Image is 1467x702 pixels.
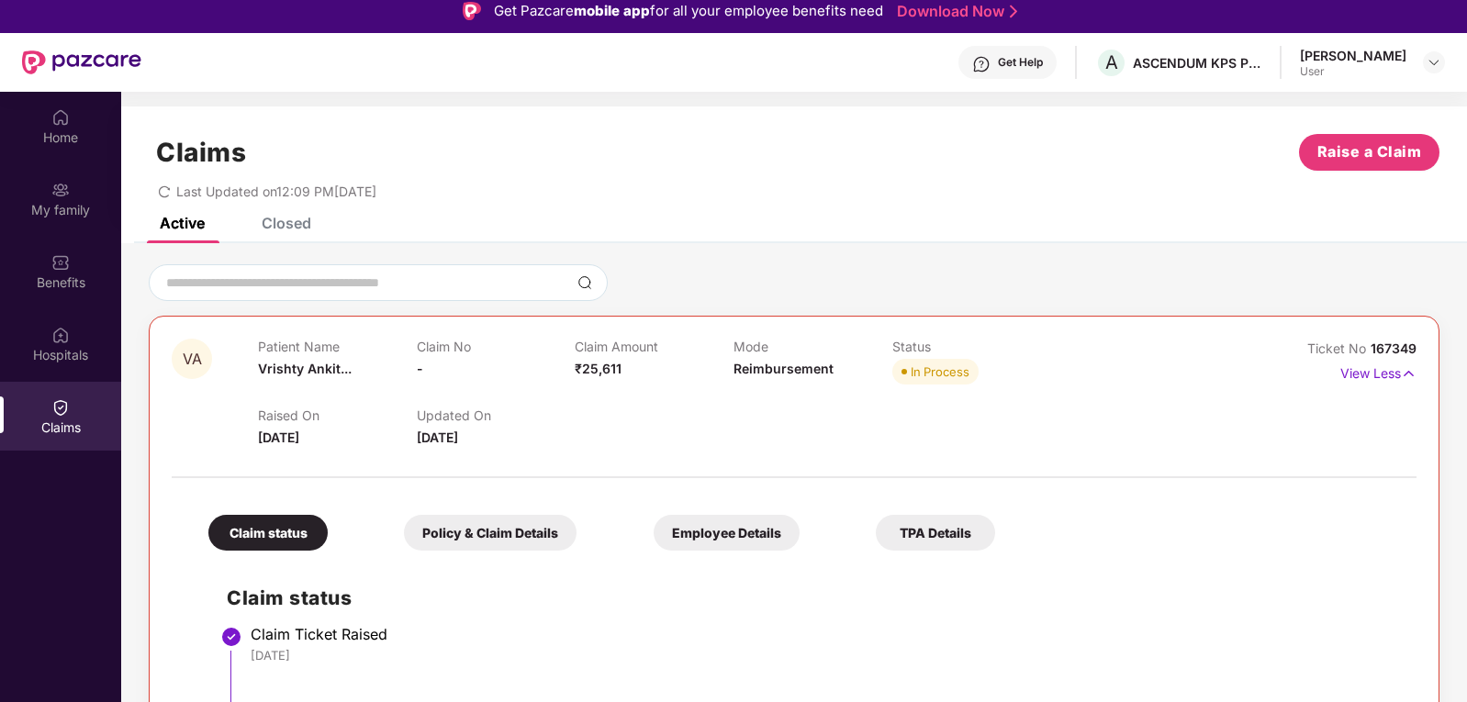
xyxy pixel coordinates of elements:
[1340,359,1417,384] p: View Less
[733,339,892,354] p: Mode
[911,362,969,381] div: In Process
[160,214,205,232] div: Active
[208,515,328,551] div: Claim status
[417,361,423,376] span: -
[258,339,417,354] p: Patient Name
[1427,55,1441,70] img: svg+xml;base64,PHN2ZyBpZD0iRHJvcGRvd24tMzJ4MzIiIHhtbG5zPSJodHRwOi8vd3d3LnczLm9yZy8yMDAwL3N2ZyIgd2...
[575,361,622,376] span: ₹25,611
[654,515,800,551] div: Employee Details
[463,2,481,20] img: Logo
[220,626,242,648] img: svg+xml;base64,PHN2ZyBpZD0iU3RlcC1Eb25lLTMyeDMyIiB4bWxucz0iaHR0cDovL3d3dy53My5vcmcvMjAwMC9zdmciIH...
[417,429,458,445] span: [DATE]
[262,214,311,232] div: Closed
[183,351,202,367] span: VA
[1300,64,1406,79] div: User
[51,398,70,417] img: svg+xml;base64,PHN2ZyBpZD0iQ2xhaW0iIHhtbG5zPSJodHRwOi8vd3d3LnczLm9yZy8yMDAwL3N2ZyIgd2lkdGg9IjIwIi...
[258,407,417,423] p: Raised On
[574,2,650,19] strong: mobile app
[733,361,834,376] span: Reimbursement
[998,55,1043,70] div: Get Help
[1317,140,1422,163] span: Raise a Claim
[51,108,70,127] img: svg+xml;base64,PHN2ZyBpZD0iSG9tZSIgeG1sbnM9Imh0dHA6Ly93d3cudzMub3JnLzIwMDAvc3ZnIiB3aWR0aD0iMjAiIG...
[1133,54,1261,72] div: ASCENDUM KPS PRIVATE LIMITED
[1010,2,1017,21] img: Stroke
[258,429,299,445] span: [DATE]
[577,275,592,290] img: svg+xml;base64,PHN2ZyBpZD0iU2VhcmNoLTMyeDMyIiB4bWxucz0iaHR0cDovL3d3dy53My5vcmcvMjAwMC9zdmciIHdpZH...
[158,184,171,199] span: redo
[1105,51,1118,73] span: A
[258,361,352,376] span: Vrishty Ankit...
[176,184,376,199] span: Last Updated on 12:09 PM[DATE]
[51,181,70,199] img: svg+xml;base64,PHN2ZyB3aWR0aD0iMjAiIGhlaWdodD0iMjAiIHZpZXdCb3g9IjAgMCAyMCAyMCIgZmlsbD0ibm9uZSIgeG...
[417,407,576,423] p: Updated On
[404,515,577,551] div: Policy & Claim Details
[156,137,246,168] h1: Claims
[227,583,1398,613] h2: Claim status
[251,625,1398,643] div: Claim Ticket Raised
[1299,134,1439,171] button: Raise a Claim
[1401,363,1417,384] img: svg+xml;base64,PHN2ZyB4bWxucz0iaHR0cDovL3d3dy53My5vcmcvMjAwMC9zdmciIHdpZHRoPSIxNyIgaGVpZ2h0PSIxNy...
[51,326,70,344] img: svg+xml;base64,PHN2ZyBpZD0iSG9zcGl0YWxzIiB4bWxucz0iaHR0cDovL3d3dy53My5vcmcvMjAwMC9zdmciIHdpZHRoPS...
[892,339,1051,354] p: Status
[972,55,991,73] img: svg+xml;base64,PHN2ZyBpZD0iSGVscC0zMngzMiIgeG1sbnM9Imh0dHA6Ly93d3cudzMub3JnLzIwMDAvc3ZnIiB3aWR0aD...
[417,339,576,354] p: Claim No
[1307,340,1371,356] span: Ticket No
[22,50,141,74] img: New Pazcare Logo
[51,253,70,272] img: svg+xml;base64,PHN2ZyBpZD0iQmVuZWZpdHMiIHhtbG5zPSJodHRwOi8vd3d3LnczLm9yZy8yMDAwL3N2ZyIgd2lkdGg9Ij...
[251,647,1398,663] div: [DATE]
[1371,340,1417,356] span: 167349
[876,515,995,551] div: TPA Details
[1300,47,1406,64] div: [PERSON_NAME]
[575,339,733,354] p: Claim Amount
[897,2,1012,21] a: Download Now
